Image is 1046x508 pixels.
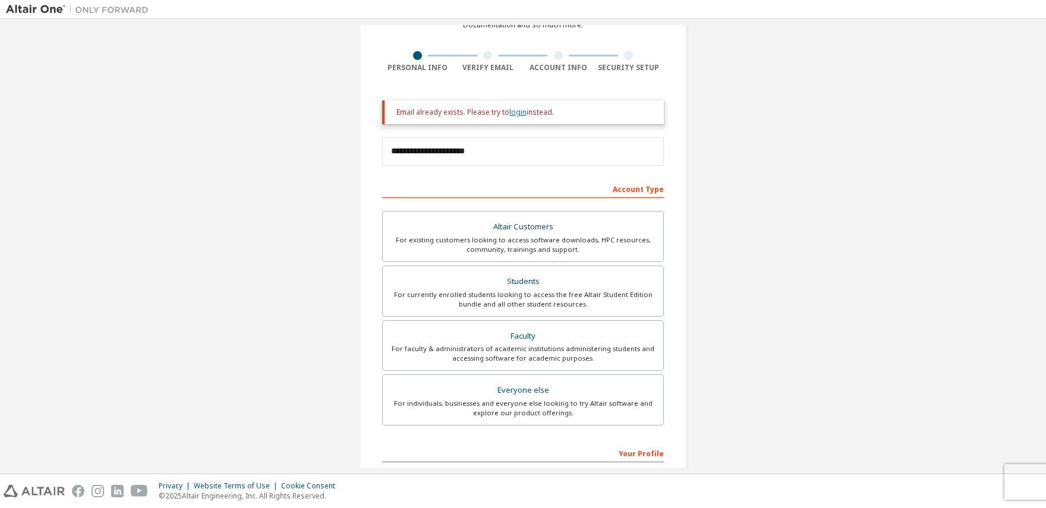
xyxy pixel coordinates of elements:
[72,485,84,497] img: facebook.svg
[453,63,524,72] div: Verify Email
[382,179,664,198] div: Account Type
[509,107,527,117] a: login
[390,328,656,345] div: Faculty
[92,485,104,497] img: instagram.svg
[523,63,594,72] div: Account Info
[6,4,155,15] img: Altair One
[194,481,281,491] div: Website Terms of Use
[390,235,656,254] div: For existing customers looking to access software downloads, HPC resources, community, trainings ...
[111,485,124,497] img: linkedin.svg
[390,290,656,309] div: For currently enrolled students looking to access the free Altair Student Edition bundle and all ...
[390,399,656,418] div: For individuals, businesses and everyone else looking to try Altair software and explore our prod...
[594,63,664,72] div: Security Setup
[390,219,656,235] div: Altair Customers
[390,382,656,399] div: Everyone else
[390,273,656,290] div: Students
[396,108,654,117] div: Email already exists. Please try to instead.
[159,481,194,491] div: Privacy
[390,344,656,363] div: For faculty & administrators of academic institutions administering students and accessing softwa...
[382,443,664,462] div: Your Profile
[382,63,453,72] div: Personal Info
[159,491,342,501] p: © 2025 Altair Engineering, Inc. All Rights Reserved.
[281,481,342,491] div: Cookie Consent
[131,485,148,497] img: youtube.svg
[4,485,65,497] img: altair_logo.svg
